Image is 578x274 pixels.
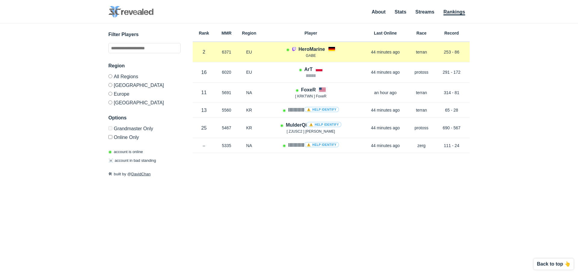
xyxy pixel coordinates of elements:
[296,88,299,92] span: Account is laddering
[280,123,283,128] span: Account is laddering
[307,122,341,127] a: ⚠️ Help identify
[108,149,112,154] span: ◉
[304,107,339,112] a: ⚠️ Help identify
[433,107,470,113] p: 65 - 28
[238,69,260,75] p: EU
[193,48,215,55] p: 2
[361,69,409,75] p: 44 minutes ago
[361,90,409,96] p: an hour ago
[283,108,286,112] span: Account is laddering
[193,143,215,149] p: –
[238,125,260,131] p: KR
[283,143,286,148] span: Account is laddering
[286,122,341,128] h4: MulderQi
[409,31,433,35] h6: Race
[215,31,238,35] h6: MMR
[298,46,325,53] h4: HeroMarine
[361,107,409,113] p: 44 minutes ago
[238,49,260,55] p: EU
[409,69,433,75] p: protoss
[193,125,215,131] p: 25
[108,62,181,69] h3: Region
[288,106,339,113] h4: llllllllllll
[409,90,433,96] p: terran
[361,125,409,131] p: 44 minutes ago
[295,94,326,98] span: [ KRKTWN ] FoxeR
[409,49,433,55] p: terran
[238,143,260,149] p: NA
[301,86,316,93] h4: FoxeR
[108,114,181,122] h3: Options
[372,9,386,14] a: About
[108,74,112,78] input: All Regions
[288,142,339,149] h4: llllllllllll
[108,133,181,140] label: Only show accounts currently laddering
[292,47,298,52] a: Player is streaming on Twitch
[108,74,181,81] label: All Regions
[215,107,238,113] p: 5560
[433,143,470,149] p: 111 - 24
[260,31,361,35] h6: Player
[361,49,409,55] p: 44 minutes ago
[108,6,154,18] img: SC2 Revealed
[108,158,113,163] span: ☠️
[215,143,238,149] p: 5335
[409,125,433,131] p: protoss
[433,90,470,96] p: 314 - 81
[299,68,302,72] span: Account is laddering
[108,172,112,176] span: 🛠
[395,9,406,14] a: Stats
[443,9,465,15] a: Rankings
[193,107,215,114] p: 13
[108,92,112,96] input: Europe
[108,158,156,164] p: account in bad standing
[108,81,181,89] label: [GEOGRAPHIC_DATA]
[306,74,316,78] span: llllllllllll
[238,107,260,113] p: KR
[131,172,151,176] a: DavidChan
[306,54,316,58] span: GABE
[108,83,112,87] input: [GEOGRAPHIC_DATA]
[361,31,409,35] h6: Last Online
[433,31,470,35] h6: Record
[238,31,260,35] h6: Region
[361,143,409,149] p: 44 minutes ago
[108,89,181,98] label: Europe
[292,47,297,51] img: icon-twitch.7daa0e80.svg
[215,125,238,131] p: 5467
[287,129,335,134] span: [ ZJUSC2 ] [PERSON_NAME]
[215,49,238,55] p: 6371
[304,142,339,147] a: ⚠️ Help identify
[108,126,112,130] input: Grandmaster Only
[108,98,181,105] label: [GEOGRAPHIC_DATA]
[304,66,313,73] h4: ArT
[286,48,289,52] span: Account is laddering
[108,31,181,38] h3: Filter Players
[193,69,215,76] p: 16
[433,69,470,75] p: 291 - 172
[537,262,570,266] p: Back to top 👆
[415,9,434,14] a: Streams
[215,90,238,96] p: 5691
[193,31,215,35] h6: Rank
[433,125,470,131] p: 690 - 567
[108,135,112,139] input: Online Only
[108,171,181,177] p: built by @
[108,100,112,104] input: [GEOGRAPHIC_DATA]
[193,89,215,96] p: 11
[238,90,260,96] p: NA
[108,149,143,155] p: account is online
[433,49,470,55] p: 253 - 86
[409,143,433,149] p: zerg
[409,107,433,113] p: terran
[108,126,181,133] label: Only Show accounts currently in Grandmaster
[215,69,238,75] p: 6020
